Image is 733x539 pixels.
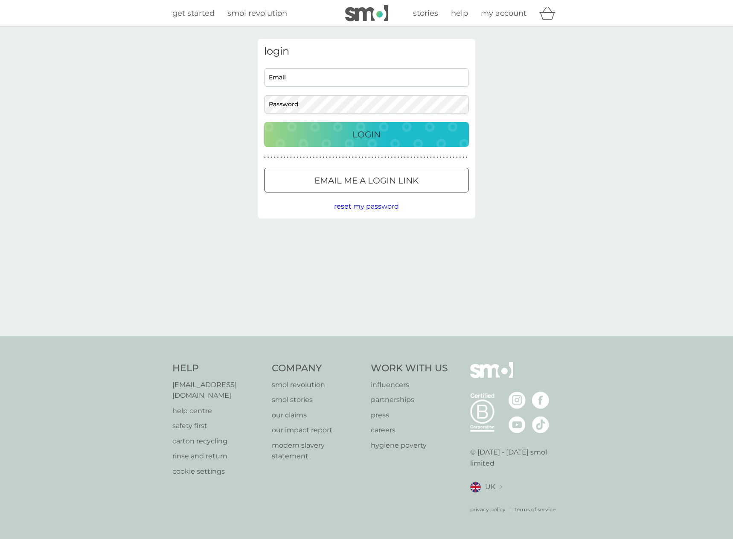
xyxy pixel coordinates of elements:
p: ● [294,155,295,160]
a: my account [481,7,526,20]
p: partnerships [371,394,448,405]
img: visit the smol Facebook page [532,392,549,409]
img: select a new location [500,485,502,489]
button: Login [264,122,469,147]
p: ● [326,155,328,160]
div: basket [539,5,561,22]
p: ● [323,155,324,160]
a: smol revolution [272,379,363,390]
span: UK [485,481,495,492]
p: ● [300,155,302,160]
p: ● [466,155,468,160]
button: Email me a login link [264,168,469,192]
p: ● [355,155,357,160]
p: ● [316,155,318,160]
span: stories [413,9,438,18]
p: ● [394,155,396,160]
p: ● [290,155,292,160]
p: ● [410,155,412,160]
p: ● [313,155,314,160]
a: hygiene poverty [371,440,448,451]
a: carton recycling [172,436,263,447]
h3: login [264,45,469,58]
a: our claims [272,410,363,421]
h4: Help [172,362,263,375]
p: press [371,410,448,421]
p: ● [436,155,438,160]
p: terms of service [515,505,556,513]
p: ● [320,155,321,160]
p: ● [460,155,461,160]
span: smol revolution [227,9,287,18]
p: ● [443,155,445,160]
p: Email me a login link [314,174,419,187]
h4: Work With Us [371,362,448,375]
a: [EMAIL_ADDRESS][DOMAIN_NAME] [172,379,263,401]
img: visit the smol Tiktok page [532,416,549,433]
p: ● [368,155,370,160]
img: visit the smol Youtube page [509,416,526,433]
span: get started [172,9,215,18]
a: smol revolution [227,7,287,20]
p: ● [388,155,390,160]
span: my account [481,9,526,18]
p: ● [446,155,448,160]
p: ● [375,155,376,160]
p: influencers [371,379,448,390]
p: careers [371,425,448,436]
p: ● [453,155,454,160]
p: ● [280,155,282,160]
img: smol [470,362,513,391]
p: ● [271,155,272,160]
span: help [451,9,468,18]
p: ● [424,155,425,160]
p: ● [362,155,364,160]
p: ● [342,155,344,160]
a: smol stories [272,394,363,405]
p: ● [391,155,393,160]
p: ● [277,155,279,160]
span: reset my password [334,202,399,210]
a: our impact report [272,425,363,436]
a: privacy policy [470,505,506,513]
p: ● [414,155,416,160]
p: ● [381,155,383,160]
p: ● [346,155,347,160]
img: visit the smol Instagram page [509,392,526,409]
p: ● [310,155,311,160]
p: ● [336,155,337,160]
p: ● [407,155,409,160]
p: ● [372,155,373,160]
p: ● [456,155,458,160]
p: ● [287,155,288,160]
a: safety first [172,420,263,431]
a: cookie settings [172,466,263,477]
p: ● [349,155,350,160]
p: ● [378,155,380,160]
p: ● [297,155,298,160]
a: help centre [172,405,263,417]
a: modern slavery statement [272,440,363,462]
p: ● [440,155,442,160]
p: ● [450,155,451,160]
a: get started [172,7,215,20]
a: help [451,7,468,20]
p: ● [332,155,334,160]
a: rinse and return [172,451,263,462]
p: ● [264,155,266,160]
p: © [DATE] - [DATE] smol limited [470,447,561,469]
a: stories [413,7,438,20]
p: ● [430,155,432,160]
p: ● [427,155,428,160]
